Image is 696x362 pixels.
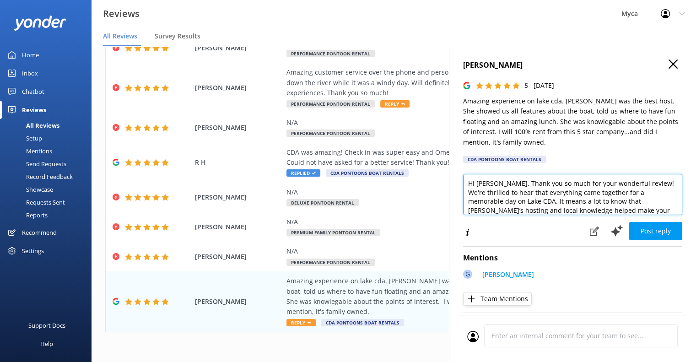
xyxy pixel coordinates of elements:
[40,335,53,353] div: Help
[463,96,682,147] p: Amazing experience on lake cda. [PERSON_NAME] was the best host. She showed us all features about...
[534,81,554,91] p: [DATE]
[286,118,620,128] div: N/A
[326,169,409,177] span: CDA Pontoons Boat Rentals
[463,59,682,71] h4: [PERSON_NAME]
[5,196,92,209] a: Requests Sent
[286,169,320,177] span: Replied
[463,252,682,264] h4: Mentions
[463,174,682,215] textarea: Hi [PERSON_NAME], Thank you so much for your wonderful review! We're thrilled to hear that everyt...
[524,81,528,90] span: 5
[467,331,479,342] img: user_profile.svg
[482,270,534,280] p: [PERSON_NAME]
[195,157,282,167] span: R H
[22,101,46,119] div: Reviews
[22,242,44,260] div: Settings
[286,319,316,326] span: Reply
[5,157,66,170] div: Send Requests
[5,145,52,157] div: Mentions
[5,170,92,183] a: Record Feedback
[195,83,282,93] span: [PERSON_NAME]
[5,183,53,196] div: Showcase
[195,297,282,307] span: [PERSON_NAME]
[28,316,65,335] div: Support Docs
[286,229,380,236] span: Premium Family Pontoon Rental
[22,82,44,101] div: Chatbot
[321,319,404,326] span: CDA Pontoons Boat Rentals
[22,64,38,82] div: Inbox
[22,46,39,64] div: Home
[195,192,282,202] span: [PERSON_NAME]
[286,199,359,206] span: Deluxe Pontoon Rental
[5,145,92,157] a: Mentions
[5,119,92,132] a: All Reviews
[286,259,375,266] span: Performance Pontoon Rental
[286,50,375,57] span: Performance Pontoon Rental
[286,147,620,168] div: CDA was amazing! Check in was super easy and Omega made it a breeze to get out and going on the w...
[463,270,472,279] div: G
[669,59,678,70] button: Close
[5,132,92,145] a: Setup
[14,16,66,31] img: yonder-white-logo.png
[103,32,137,41] span: All Reviews
[463,292,532,306] button: Team Mentions
[5,196,65,209] div: Requests Sent
[286,130,375,137] span: Performance Pontoon Rental
[629,222,682,240] button: Post reply
[22,223,57,242] div: Recommend
[380,100,410,108] span: Reply
[5,119,59,132] div: All Reviews
[195,43,282,53] span: [PERSON_NAME]
[5,183,92,196] a: Showcase
[286,187,620,197] div: N/A
[5,209,48,222] div: Reports
[286,100,375,108] span: Performance Pontoon Rental
[463,156,546,163] div: CDA Pontoons Boat Rentals
[155,32,200,41] span: Survey Results
[195,123,282,133] span: [PERSON_NAME]
[5,209,92,222] a: Reports
[286,246,620,256] div: N/A
[478,270,534,282] a: [PERSON_NAME]
[195,222,282,232] span: [PERSON_NAME]
[5,157,92,170] a: Send Requests
[103,6,140,21] h3: Reviews
[195,252,282,262] span: [PERSON_NAME]
[5,132,42,145] div: Setup
[286,217,620,227] div: N/A
[286,67,620,98] div: Amazing customer service over the phone and person and we really appreciated the recommendation t...
[286,276,620,317] div: Amazing experience on lake cda. [PERSON_NAME] was the best host. She showed us all features about...
[5,170,73,183] div: Record Feedback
